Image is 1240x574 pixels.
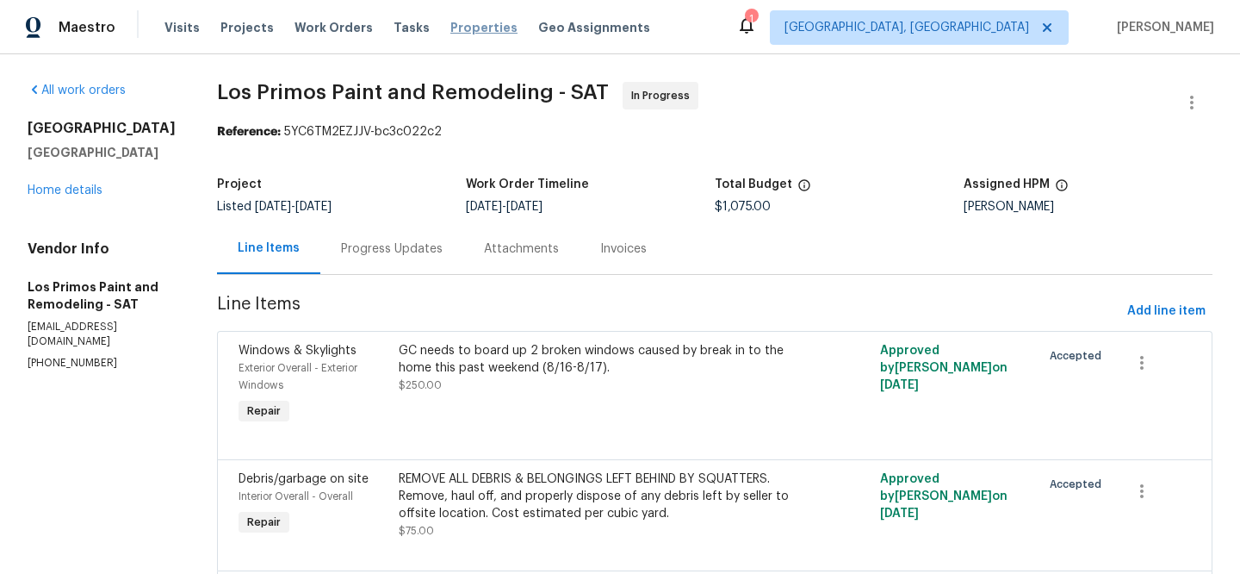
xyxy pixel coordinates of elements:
p: [EMAIL_ADDRESS][DOMAIN_NAME] [28,320,176,349]
span: Accepted [1050,347,1108,365]
span: Tasks [394,22,430,34]
b: Reference: [217,126,281,138]
span: Work Orders [294,19,373,36]
h4: Vendor Info [28,240,176,258]
span: Exterior Overall - Exterior Windows [239,363,357,390]
h5: Project [217,178,262,190]
span: [DATE] [466,201,502,213]
h5: Total Budget [715,178,792,190]
h2: [GEOGRAPHIC_DATA] [28,120,176,137]
div: Progress Updates [341,240,443,258]
span: Projects [220,19,274,36]
span: [PERSON_NAME] [1110,19,1214,36]
span: Repair [240,402,288,420]
h5: Los Primos Paint and Remodeling - SAT [28,278,176,313]
span: $250.00 [399,380,442,390]
div: Line Items [238,240,300,257]
span: Add line item [1127,301,1206,322]
h5: Work Order Timeline [466,178,589,190]
span: Debris/garbage on site [239,473,369,485]
span: Geo Assignments [538,19,650,36]
button: Add line item [1120,296,1212,328]
span: $75.00 [399,526,434,536]
span: Approved by [PERSON_NAME] on [880,473,1008,520]
span: $1,075.00 [715,201,771,213]
a: All work orders [28,84,126,97]
div: Invoices [600,240,647,258]
span: [GEOGRAPHIC_DATA], [GEOGRAPHIC_DATA] [784,19,1029,36]
span: The total cost of line items that have been proposed by Opendoor. This sum includes line items th... [797,178,811,201]
span: Maestro [59,19,115,36]
span: The hpm assigned to this work order. [1055,178,1069,201]
span: Line Items [217,296,1120,328]
span: Los Primos Paint and Remodeling - SAT [217,82,609,103]
h5: [GEOGRAPHIC_DATA] [28,144,176,161]
span: - [466,201,542,213]
div: REMOVE ALL DEBRIS & BELONGINGS LEFT BEHIND BY SQUATTERS. Remove, haul off, and properly dispose o... [399,471,790,522]
span: Visits [164,19,200,36]
span: Repair [240,514,288,531]
span: Windows & Skylights [239,345,356,357]
span: [DATE] [255,201,291,213]
span: In Progress [631,87,697,104]
p: [PHONE_NUMBER] [28,356,176,371]
div: 1 [745,10,757,28]
a: Home details [28,184,102,197]
span: Approved by [PERSON_NAME] on [880,345,1008,391]
h5: Assigned HPM [964,178,1050,190]
span: [DATE] [880,379,919,391]
div: GC needs to board up 2 broken windows caused by break in to the home this past weekend (8/16-8/17). [399,342,790,377]
span: Listed [217,201,332,213]
span: - [255,201,332,213]
span: Properties [450,19,518,36]
span: [DATE] [506,201,542,213]
span: Accepted [1050,476,1108,493]
div: 5YC6TM2EZJJV-bc3c022c2 [217,123,1212,140]
span: Interior Overall - Overall [239,491,353,502]
div: Attachments [484,240,559,258]
span: [DATE] [880,508,919,520]
div: [PERSON_NAME] [964,201,1212,213]
span: [DATE] [295,201,332,213]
